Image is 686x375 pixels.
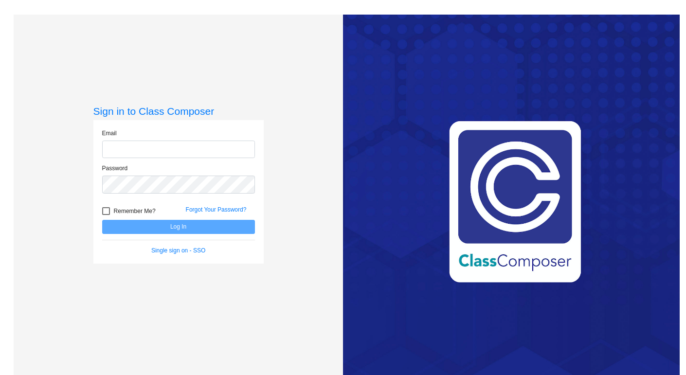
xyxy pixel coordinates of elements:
button: Log In [102,220,255,234]
label: Email [102,129,117,138]
label: Password [102,164,128,173]
a: Single sign on - SSO [151,247,205,254]
h3: Sign in to Class Composer [93,105,264,117]
span: Remember Me? [114,205,156,217]
a: Forgot Your Password? [186,206,247,213]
